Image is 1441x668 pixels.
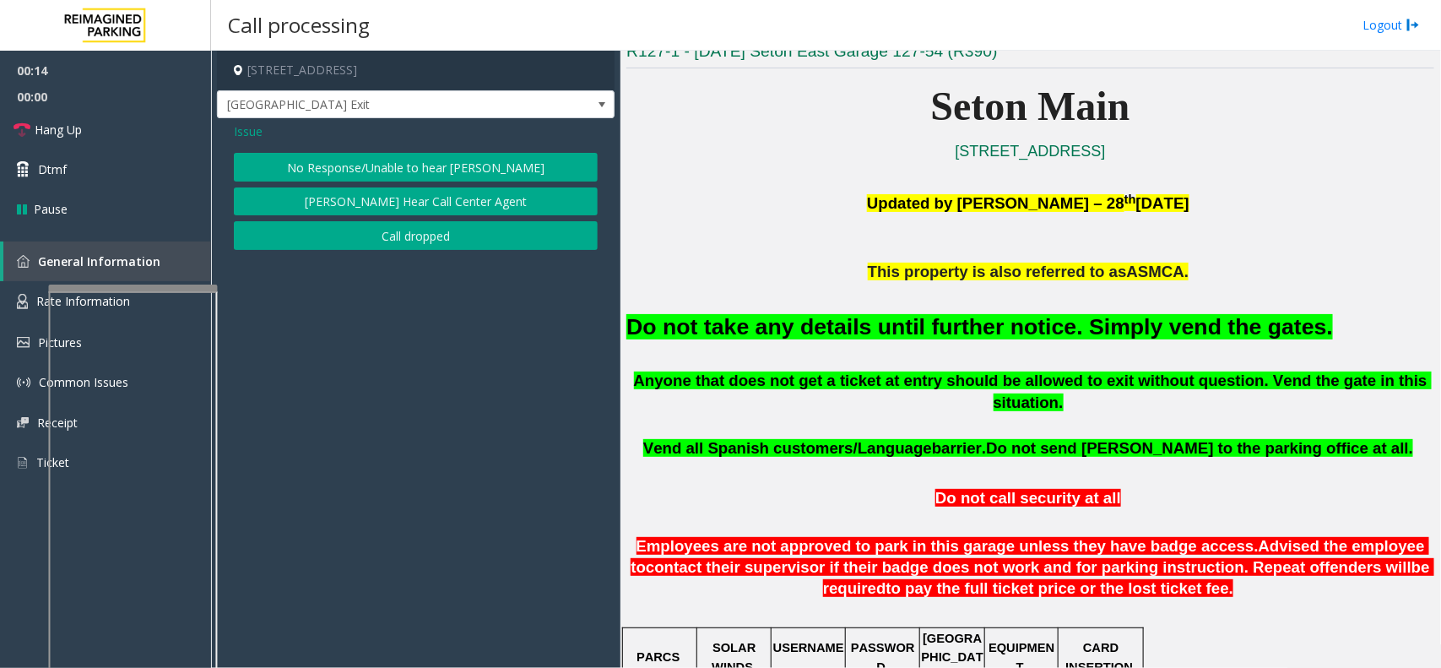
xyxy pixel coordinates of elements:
[37,415,78,431] span: Receipt
[234,187,598,216] button: [PERSON_NAME] Hear Call Center Agent
[646,558,1411,576] span: contact their supervisor if their badge does not work and for parking instruction. Repeat offende...
[643,439,932,457] span: Vend all Spanish customers/Language
[234,122,263,140] span: Issue
[956,143,1106,160] a: [STREET_ADDRESS]
[17,376,30,389] img: 'icon'
[17,255,30,268] img: 'icon'
[234,221,598,250] button: Call dropped
[17,455,28,470] img: 'icon'
[38,253,160,269] span: General Information
[631,537,1429,576] span: Advised the employee to
[3,242,211,281] a: General Information
[931,84,1130,128] span: Seton Main
[234,153,598,182] button: No Response/Unable to hear [PERSON_NAME]
[39,374,128,390] span: Common Issues
[626,41,1434,68] h3: R127-1 - [DATE] Seton East Garage 127-54 (R390)
[38,160,67,178] span: Dtmf
[35,121,82,138] span: Hang Up
[626,314,1333,339] font: Do not take any details until further notice. Simply vend the gates.
[17,294,28,309] img: 'icon'
[868,263,1127,280] span: This property is also referred to as
[773,641,844,654] span: USERNAME
[218,91,534,118] span: [GEOGRAPHIC_DATA] Exit
[1362,16,1420,34] a: Logout
[1127,263,1189,280] span: ASMCA.
[34,200,68,218] span: Pause
[217,51,615,90] h4: [STREET_ADDRESS]
[932,439,986,457] span: barrier.
[637,537,1259,555] span: Employees are not approved to park in this garage unless they have badge access.
[38,334,82,350] span: Pictures
[1406,16,1420,34] img: logout
[637,650,680,664] span: PARCS
[1124,193,1136,206] span: th
[17,337,30,348] img: 'icon'
[36,454,69,470] span: Ticket
[634,372,1432,412] span: Anyone that does not get a ticket at entry should be allowed to exit without question. Vend the g...
[17,417,29,428] img: 'icon'
[219,4,378,46] h3: Call processing
[1136,194,1189,212] span: [DATE]
[886,579,1234,597] span: to pay the full ticket price or the lost ticket fee.
[36,293,130,309] span: Rate Information
[986,439,1413,457] span: Do not send [PERSON_NAME] to the parking office at all.
[867,194,1124,212] span: Updated by [PERSON_NAME] – 28
[935,489,1121,507] span: Do not call security at all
